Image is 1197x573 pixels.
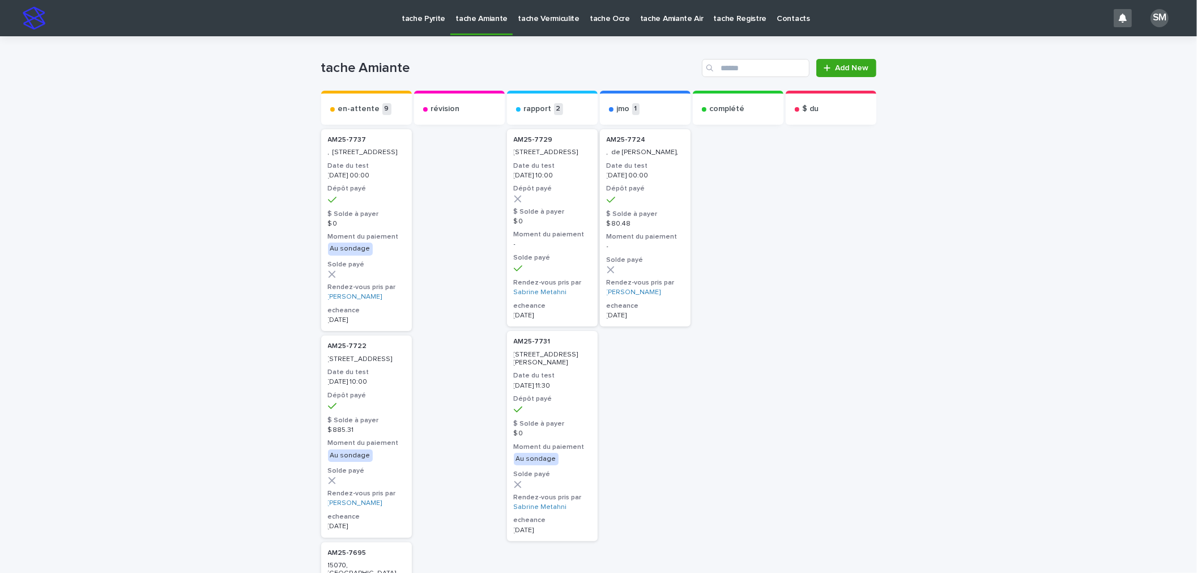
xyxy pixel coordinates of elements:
div: SM [1151,9,1169,27]
a: AM25-7729 [STREET_ADDRESS]Date du test[DATE] 10:00Dépôt payé$ Solde à payer$ 0Moment du paiement-... [507,129,598,326]
a: Add New [816,59,876,77]
div: Au sondage [328,449,373,462]
p: [DATE] [328,523,405,530]
a: [PERSON_NAME] [328,293,382,301]
input: Search [702,59,810,77]
p: AM25-7729 [514,136,591,144]
p: [STREET_ADDRESS] [328,355,405,363]
p: complété [710,104,745,114]
p: , de [PERSON_NAME], [607,148,684,156]
p: $ 885.31 [328,426,405,434]
h3: echeance [328,512,405,521]
h3: echeance [514,516,591,525]
p: [DATE] [607,312,684,320]
p: AM25-7724 [607,136,684,144]
p: [DATE] [514,312,591,320]
h3: Dépôt payé [607,184,684,193]
h3: Dépôt payé [328,184,405,193]
p: 9 [382,103,391,115]
p: [STREET_ADDRESS][PERSON_NAME] [514,351,591,367]
p: [DATE] [328,316,405,324]
h3: Moment du paiement [328,232,405,241]
h3: Rendez-vous pris par [328,283,405,292]
p: $ 0 [328,220,405,228]
h3: Rendez-vous pris par [514,493,591,502]
a: Sabrine Metahni [514,503,567,511]
h3: $ Solde à payer [328,416,405,425]
p: [STREET_ADDRESS] [514,148,591,156]
h3: Solde payé [514,253,591,262]
h3: Solde payé [328,260,405,269]
p: $ 0 [514,218,591,226]
p: [DATE] 10:00 [328,378,405,386]
h3: echeance [607,302,684,311]
p: AM25-7695 [328,549,405,557]
h3: echeance [328,306,405,315]
h3: Moment du paiement [607,232,684,241]
p: [DATE] 00:00 [328,172,405,180]
h3: Date du test [514,162,591,171]
h3: Rendez-vous pris par [328,489,405,498]
p: $ 80.48 [607,220,684,228]
a: AM25-7722 [STREET_ADDRESS]Date du test[DATE] 10:00Dépôt payé$ Solde à payer$ 885.31Moment du paie... [321,336,412,537]
h3: Solde payé [328,466,405,476]
h3: Moment du paiement [514,230,591,239]
p: révision [431,104,460,114]
a: Sabrine Metahni [514,288,567,296]
p: 2 [554,103,563,115]
p: 1 [632,103,640,115]
h3: Dépôt payé [328,391,405,400]
p: $ du [803,104,819,114]
h3: Date du test [328,162,405,171]
h3: $ Solde à payer [514,207,591,217]
p: AM25-7737 [328,136,405,144]
p: jmo [617,104,630,114]
h3: Dépôt payé [514,394,591,404]
p: [DATE] 00:00 [607,172,684,180]
p: AM25-7722 [328,342,405,350]
h3: $ Solde à payer [607,210,684,219]
h3: Rendez-vous pris par [607,278,684,287]
p: rapport [524,104,552,114]
p: - [607,243,684,251]
p: $ 0 [514,430,591,438]
div: Au sondage [514,453,559,465]
span: Add New [836,64,869,72]
h3: $ Solde à payer [514,419,591,428]
h3: Solde payé [514,470,591,479]
h3: Solde payé [607,256,684,265]
p: [DATE] 10:00 [514,172,591,180]
h3: Date du test [328,368,405,377]
p: [DATE] [514,527,591,534]
a: AM25-7724 , de [PERSON_NAME],Date du test[DATE] 00:00Dépôt payé$ Solde à payer$ 80.48Moment du pa... [600,129,691,326]
h3: Rendez-vous pris par [514,278,591,287]
p: [DATE] 11:30 [514,382,591,390]
a: AM25-7731 [STREET_ADDRESS][PERSON_NAME]Date du test[DATE] 11:30Dépôt payé$ Solde à payer$ 0Moment... [507,331,598,541]
img: stacker-logo-s-only.png [23,7,45,29]
h3: Moment du paiement [328,439,405,448]
a: [PERSON_NAME] [328,499,382,507]
h3: Moment du paiement [514,443,591,452]
div: Au sondage [328,243,373,255]
a: AM25-7737 , [STREET_ADDRESS]Date du test[DATE] 00:00Dépôt payé$ Solde à payer$ 0Moment du paiemen... [321,129,412,331]
h3: Dépôt payé [514,184,591,193]
p: en-attente [338,104,380,114]
h3: Date du test [514,371,591,380]
h1: tache Amiante [321,60,698,77]
p: - [514,240,591,248]
h3: Date du test [607,162,684,171]
h3: $ Solde à payer [328,210,405,219]
h3: echeance [514,302,591,311]
p: , [STREET_ADDRESS] [328,148,405,156]
p: AM25-7731 [514,338,591,346]
a: [PERSON_NAME] [607,288,661,296]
